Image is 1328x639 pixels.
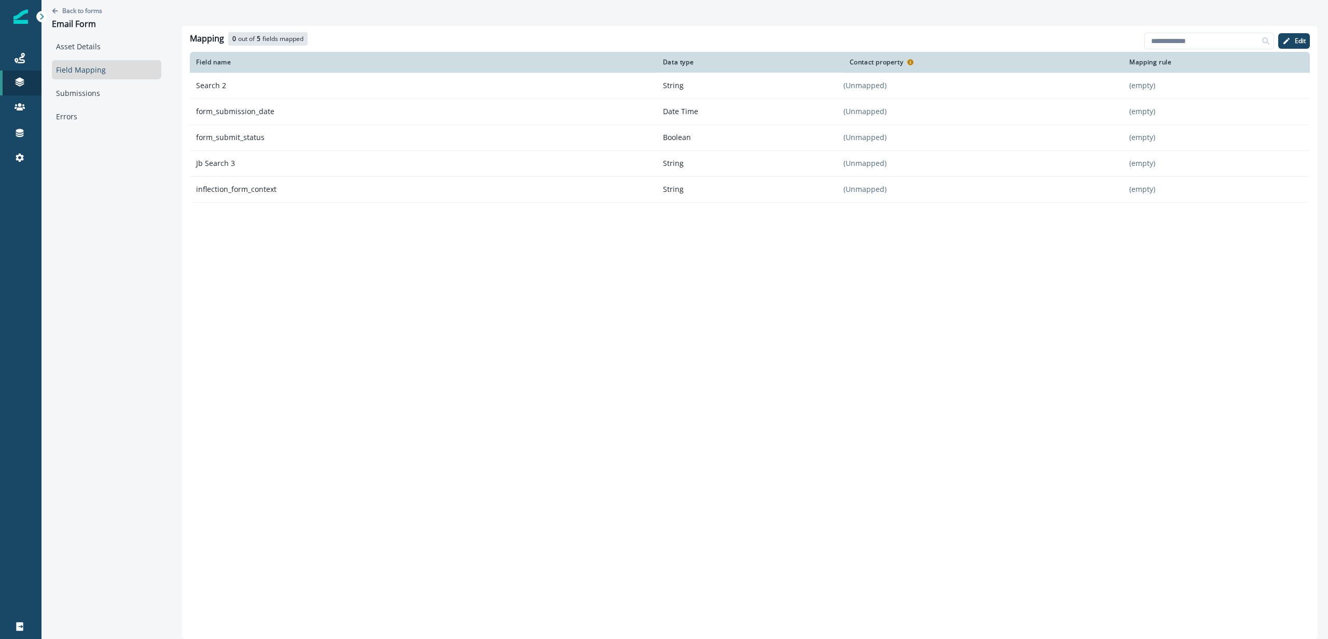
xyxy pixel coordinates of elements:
[190,154,656,173] p: Jb Search 3
[663,58,837,66] div: Data type
[1278,33,1310,49] button: Edit
[52,107,161,126] a: Errors
[196,58,650,66] div: Field name
[843,132,1124,143] p: (Unmapped)
[62,6,102,15] p: Back to forms
[1123,128,1310,147] p: (empty)
[52,6,102,15] button: Go back
[843,158,1124,169] p: (Unmapped)
[843,184,1124,195] p: (Unmapped)
[52,37,161,56] a: Asset Details
[1123,102,1310,121] p: (empty)
[190,102,656,121] p: form_submission_date
[1295,37,1306,45] p: Edit
[657,154,843,173] p: String
[190,34,224,44] h2: Mapping
[657,102,843,121] p: Date Time
[843,106,1124,117] p: (Unmapped)
[1123,154,1310,173] p: (empty)
[232,34,236,44] p: 0
[262,34,303,44] p: fields mapped
[1123,76,1310,95] p: (empty)
[657,128,843,147] p: Boolean
[13,9,28,24] img: Inflection
[238,34,255,44] p: out of
[1123,180,1310,199] p: (empty)
[190,76,656,95] p: Search 2
[657,76,843,95] p: String
[190,180,656,199] p: inflection_form_context
[52,84,161,103] a: Submissions
[657,180,843,199] p: String
[257,34,260,44] p: 5
[190,128,656,147] p: form_submit_status
[52,60,161,79] a: Field Mapping
[843,80,1124,91] p: (Unmapped)
[850,58,904,66] p: Contact property
[52,19,96,31] div: Email Form
[1129,58,1304,66] div: Mapping rule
